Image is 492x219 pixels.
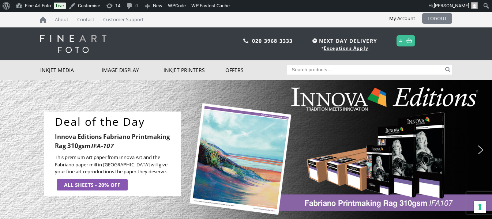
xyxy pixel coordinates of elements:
a: Offers [225,60,287,80]
div: ALL SHEETS - 20% OFF [64,181,120,189]
a: Deal of the Day [55,115,177,128]
span: NEXT DAY DELIVERY [311,37,377,45]
span: [PERSON_NAME] [434,3,469,8]
a: About [51,12,72,27]
a: 4 [399,35,402,46]
img: time.svg [312,38,317,43]
img: basket.svg [406,38,412,43]
a: Customer Support [99,12,147,27]
div: Deal of the DayInnova Editions Fabriano Printmaking Rag 310gsmIFA-107 This premium Art paper from... [44,112,181,196]
a: Live [54,3,66,9]
a: 020 3968 3333 [252,37,293,44]
a: Image Display [102,60,164,80]
a: ALL SHEETS - 20% OFF [57,179,128,190]
a: My Account [384,13,421,24]
button: Your consent preferences for tracking technologies [474,201,486,213]
button: Search [444,65,452,75]
a: Contact [74,12,98,27]
img: next arrow [475,144,487,156]
a: Inkjet Media [40,60,102,80]
img: logo-white.svg [40,35,106,53]
p: This premium Art paper from Innova Art and the Fabriano paper mill in [GEOGRAPHIC_DATA] will give... [55,154,176,175]
img: previous arrow [5,144,17,156]
i: IFA-107 [91,141,113,150]
b: Innova Editions Fabriano Printmaking Rag 310gsm [55,132,170,150]
input: Search products… [287,65,444,75]
a: LOGOUT [422,13,452,24]
a: Inkjet Printers [164,60,225,80]
img: phone.svg [243,38,248,43]
a: Exceptions Apply [324,45,368,51]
